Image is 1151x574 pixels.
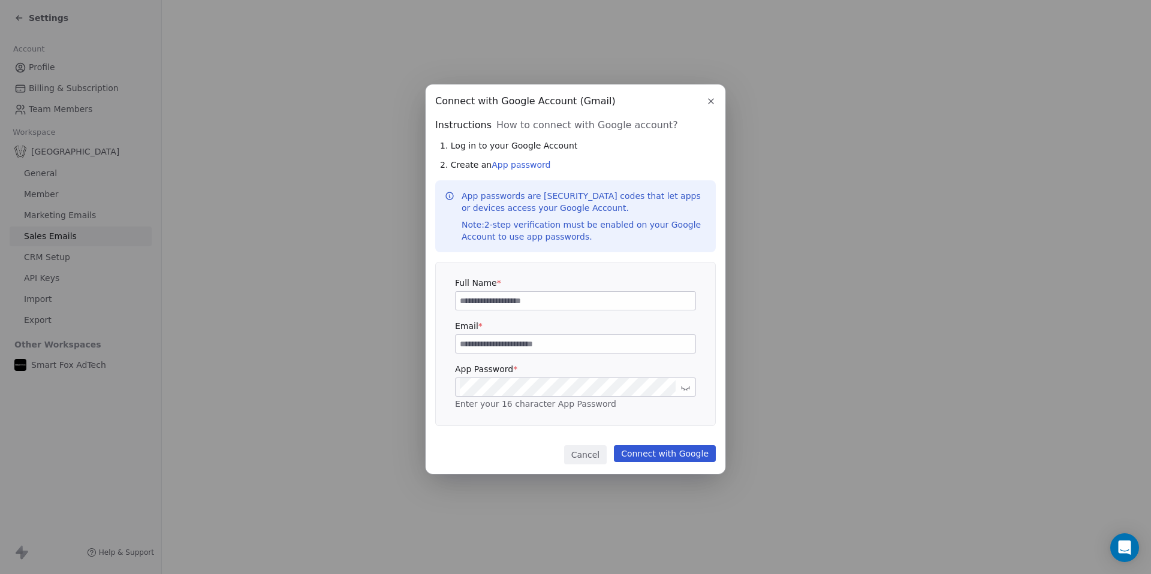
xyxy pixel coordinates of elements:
[455,363,696,375] label: App Password
[455,399,616,409] span: Enter your 16 character App Password
[496,118,678,132] span: How to connect with Google account?
[455,277,696,289] label: Full Name
[614,445,716,462] button: Connect with Google
[440,140,577,152] span: 1. Log in to your Google Account
[462,220,484,229] span: Note:
[455,320,696,332] label: Email
[440,159,551,171] span: 2. Create an
[435,118,492,132] span: Instructions
[462,219,706,243] div: 2-step verification must be enabled on your Google Account to use app passwords.
[435,94,616,108] span: Connect with Google Account (Gmail)
[564,445,607,464] button: Cancel
[492,160,550,170] a: App password
[462,190,706,243] p: App passwords are [SECURITY_DATA] codes that let apps or devices access your Google Account.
